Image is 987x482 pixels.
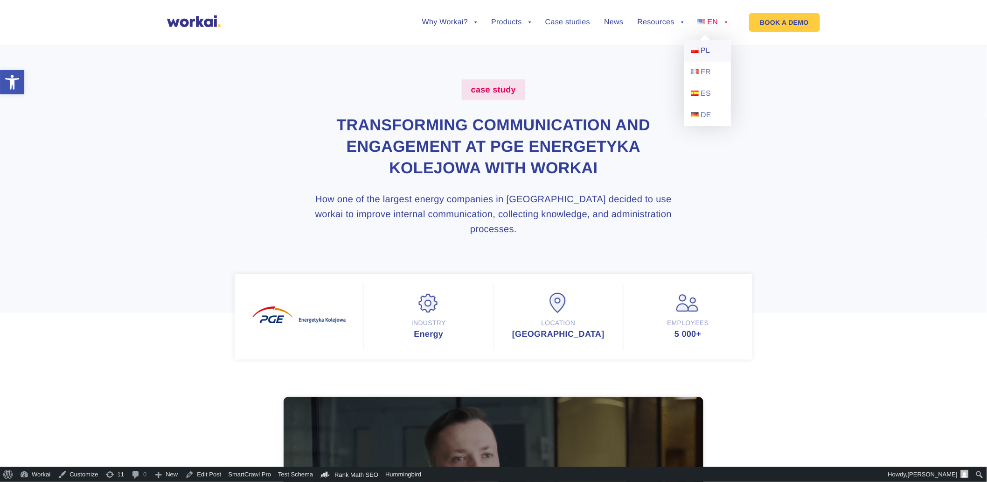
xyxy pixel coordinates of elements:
[181,467,225,482] a: Edit Post
[547,293,570,314] img: Location
[749,13,820,32] a: BOOK A DEMO
[417,293,440,314] img: Industry
[885,467,973,482] a: Howdy,
[701,90,711,98] span: ES
[143,467,146,482] span: 0
[908,471,958,478] span: [PERSON_NAME]
[676,293,700,314] img: Employees
[374,319,484,327] div: Industry
[708,18,718,26] span: EN
[545,19,590,26] a: Case studies
[317,467,382,482] a: Rank Math Dashboard
[684,62,731,83] a: FR
[334,471,378,478] span: Rank Math SEO
[54,467,102,482] a: Customize
[16,467,54,482] a: Workai
[503,319,613,327] div: Location
[638,19,684,26] a: Resources
[462,79,525,100] label: case study
[382,467,425,482] a: Hummingbird
[604,19,623,26] a: News
[698,19,728,26] a: EN
[503,330,613,339] div: [GEOGRAPHIC_DATA]
[701,47,710,55] span: PL
[422,19,477,26] a: Why Workai?
[313,115,675,179] h1: Transforming Communication and Engagement at PGE Energetyka Kolejowa with Workai
[633,330,743,339] div: 5 000+
[118,467,124,482] span: 11
[275,467,317,482] a: Test Schema
[313,192,675,237] h3: How one of the largest energy companies in [GEOGRAPHIC_DATA] decided to use workai to improve int...
[684,105,731,126] a: DE
[701,68,711,76] span: FR
[491,19,531,26] a: Products
[684,40,731,62] a: PL
[684,83,731,105] a: ES
[374,330,484,339] div: Energy
[225,467,275,482] a: SmartCrawl Pro
[166,467,178,482] span: New
[633,319,743,327] div: Employees
[701,111,711,119] span: DE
